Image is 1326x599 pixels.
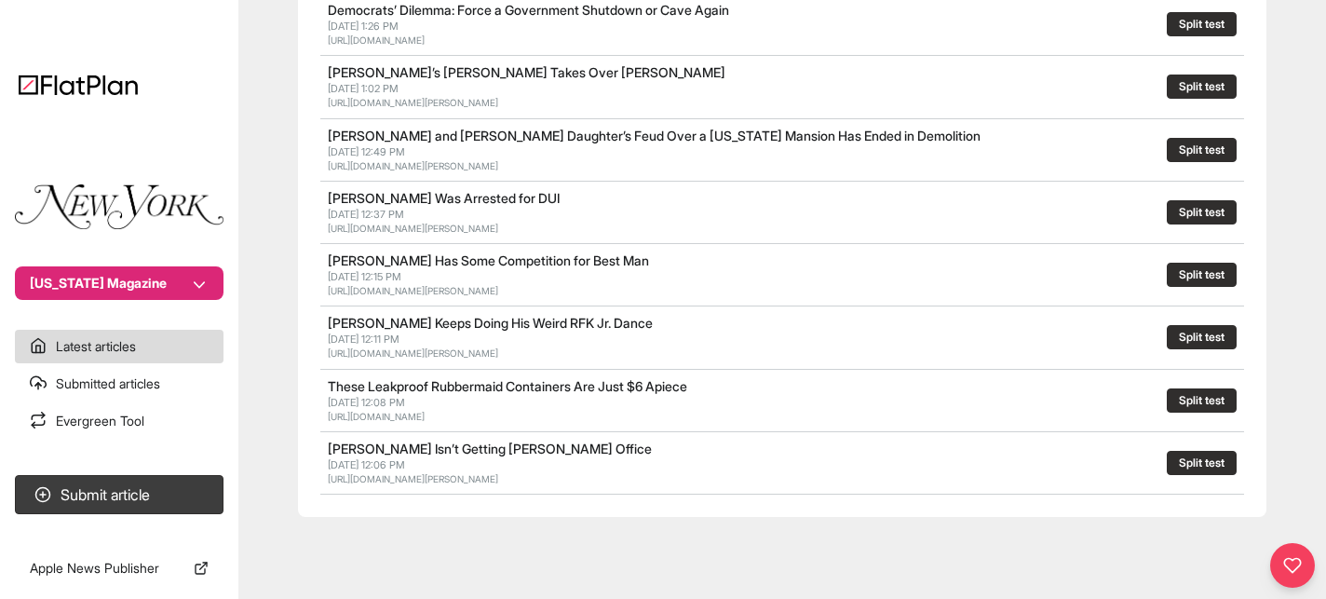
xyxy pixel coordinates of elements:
button: Split test [1167,388,1237,413]
a: [URL][DOMAIN_NAME][PERSON_NAME] [328,160,498,171]
img: Publication Logo [15,184,223,229]
a: Democrats’ Dilemma: Force a Government Shutdown or Cave Again [328,2,729,18]
span: [DATE] 12:15 PM [328,270,401,283]
a: [URL][DOMAIN_NAME] [328,411,425,422]
a: Evergreen Tool [15,404,223,438]
a: [URL][DOMAIN_NAME][PERSON_NAME] [328,347,498,359]
a: Latest articles [15,330,223,363]
button: [US_STATE] Magazine [15,266,223,300]
span: [DATE] 1:26 PM [328,20,399,33]
a: [PERSON_NAME] Has Some Competition for Best Man [328,252,649,268]
a: These Leakproof Rubbermaid Containers Are Just $6 Apiece [328,378,687,394]
a: [PERSON_NAME] Was Arrested for DUI [328,190,560,206]
span: [DATE] 1:02 PM [328,82,399,95]
a: [URL][DOMAIN_NAME][PERSON_NAME] [328,97,498,108]
span: [DATE] 12:11 PM [328,333,399,346]
a: [URL][DOMAIN_NAME] [328,34,425,46]
span: [DATE] 12:06 PM [328,458,405,471]
a: [URL][DOMAIN_NAME][PERSON_NAME] [328,285,498,296]
button: Split test [1167,138,1237,162]
span: [DATE] 12:37 PM [328,208,404,221]
a: Apple News Publisher [15,551,223,585]
a: [URL][DOMAIN_NAME][PERSON_NAME] [328,473,498,484]
button: Split test [1167,75,1237,99]
span: [DATE] 12:08 PM [328,396,405,409]
button: Submit article [15,475,223,514]
img: Logo [19,75,138,95]
a: [PERSON_NAME]’s [PERSON_NAME] Takes Over [PERSON_NAME] [328,64,725,80]
a: [URL][DOMAIN_NAME][PERSON_NAME] [328,223,498,234]
a: [PERSON_NAME] Isn’t Getting [PERSON_NAME] Office [328,441,652,456]
button: Split test [1167,451,1237,475]
button: Split test [1167,200,1237,225]
a: [PERSON_NAME] and [PERSON_NAME] Daughter’s Feud Over a [US_STATE] Mansion Has Ended in Demolition [328,128,981,143]
a: [PERSON_NAME] Keeps Doing His Weird RFK Jr. Dance [328,315,653,331]
button: Split test [1167,325,1237,349]
span: [DATE] 12:49 PM [328,145,405,158]
button: Split test [1167,263,1237,287]
button: Split test [1167,12,1237,36]
a: Submitted articles [15,367,223,401]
